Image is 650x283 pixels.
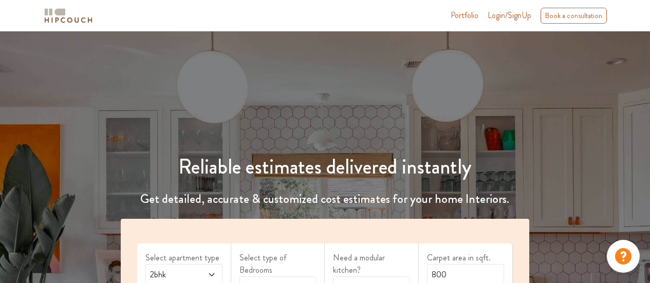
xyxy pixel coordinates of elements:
[115,155,535,179] h1: Reliable estimates delivered instantly
[148,269,199,281] span: 2bhk
[239,252,317,276] label: Select type of Bedrooms
[43,7,94,25] img: logo-horizontal.svg
[145,252,222,264] label: Select apartment type
[333,252,410,276] label: Need a modular kitchen?
[43,4,94,27] span: logo-horizontal.svg
[541,8,607,24] div: Book a consultation
[451,9,478,22] a: Portfolio
[427,252,504,264] label: Carpet area in sqft.
[488,9,531,21] span: Login/SignUp
[115,192,535,206] h4: Get detailed, accurate & customized cost estimates for your home Interiors.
